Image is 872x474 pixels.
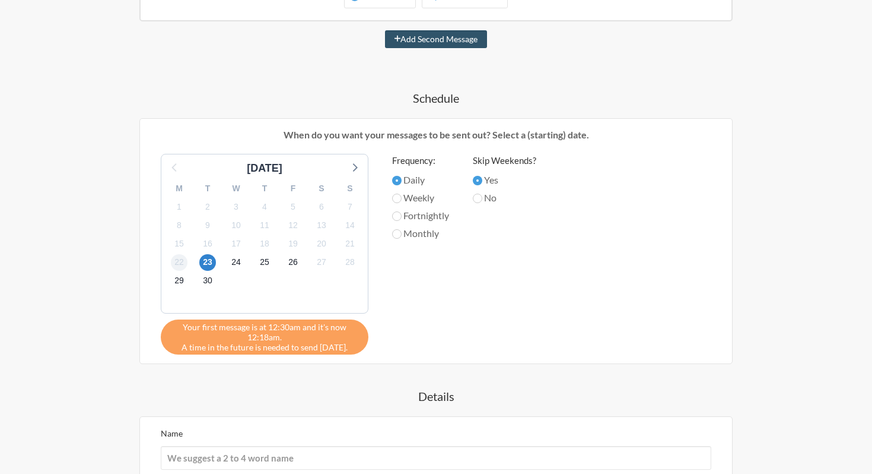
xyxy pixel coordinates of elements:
h4: Schedule [92,90,780,106]
span: Saturday 11 October 2025 [256,217,273,233]
span: Thursday 2 October 2025 [199,198,216,215]
span: Tuesday 21 October 2025 [342,236,358,252]
label: Monthly [392,226,449,241]
span: Thursday 23 October 2025 [199,254,216,271]
span: Sunday 19 October 2025 [285,236,301,252]
span: Friday 17 October 2025 [228,236,244,252]
label: Skip Weekends? [473,154,536,168]
div: T [250,179,279,198]
input: No [473,194,482,203]
span: Wednesday 8 October 2025 [171,217,187,233]
input: Weekly [392,194,402,203]
div: M [165,179,193,198]
span: Tuesday 7 October 2025 [342,198,358,215]
div: W [222,179,250,198]
span: Tuesday 28 October 2025 [342,254,358,271]
span: Monday 20 October 2025 [313,236,330,252]
label: No [473,191,536,205]
h4: Details [92,388,780,405]
span: Wednesday 29 October 2025 [171,273,187,289]
span: Thursday 9 October 2025 [199,217,216,233]
span: Friday 10 October 2025 [228,217,244,233]
input: Fortnightly [392,211,402,221]
button: Add Second Message [385,30,488,48]
span: Friday 24 October 2025 [228,254,244,271]
span: Monday 13 October 2025 [313,217,330,233]
span: Saturday 18 October 2025 [256,236,273,252]
span: Your first message is at 12:30am and it's now 12:18am. [170,322,359,342]
span: Friday 3 October 2025 [228,198,244,215]
input: Daily [392,176,402,185]
span: Wednesday 22 October 2025 [171,254,187,271]
div: [DATE] [242,160,287,176]
span: Monday 6 October 2025 [313,198,330,215]
span: Saturday 25 October 2025 [256,254,273,271]
span: Sunday 26 October 2025 [285,254,301,271]
div: S [336,179,364,198]
input: We suggest a 2 to 4 word name [161,446,711,470]
span: Thursday 16 October 2025 [199,236,216,252]
span: Monday 27 October 2025 [313,254,330,271]
div: F [279,179,307,198]
div: T [193,179,222,198]
label: Fortnightly [392,208,449,223]
span: Wednesday 15 October 2025 [171,236,187,252]
label: Weekly [392,191,449,205]
span: Wednesday 1 October 2025 [171,198,187,215]
label: Yes [473,173,536,187]
p: When do you want your messages to be sent out? Select a (starting) date. [149,128,723,142]
span: Sunday 5 October 2025 [285,198,301,215]
span: Sunday 12 October 2025 [285,217,301,233]
label: Frequency: [392,154,449,168]
label: Daily [392,173,449,187]
span: Tuesday 14 October 2025 [342,217,358,233]
span: Saturday 4 October 2025 [256,198,273,215]
span: Thursday 30 October 2025 [199,273,216,289]
input: Monthly [392,229,402,239]
div: S [307,179,336,198]
div: A time in the future is needed to send [DATE]. [161,320,368,355]
input: Yes [473,176,482,185]
label: Name [161,428,183,438]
